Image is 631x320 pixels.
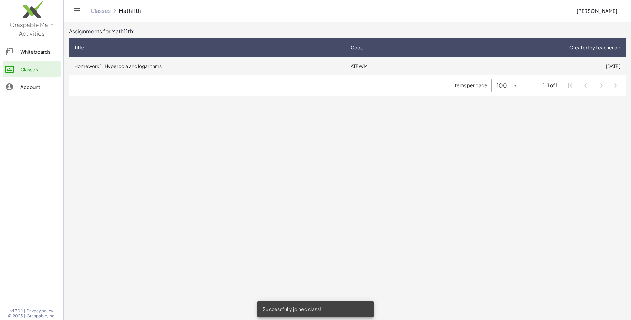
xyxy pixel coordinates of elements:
button: [PERSON_NAME] [571,5,623,17]
span: v1.30.1 [10,308,23,314]
span: | [24,308,25,314]
td: [DATE] [432,57,626,75]
span: Created by teacher on [569,44,620,51]
span: 100 [497,81,507,90]
span: Title [74,44,84,51]
div: Assignments for Math11th: [69,27,626,35]
div: Classes [20,65,58,73]
span: © 2025 [8,313,23,319]
a: Privacy policy [27,308,55,314]
span: Graspable Math Activities [10,21,54,37]
a: Account [3,79,61,95]
span: [PERSON_NAME] [576,8,617,14]
span: Graspable, Inc. [27,313,55,319]
div: Whiteboards [20,48,58,56]
a: Classes [91,7,111,14]
a: Classes [3,61,61,77]
a: Whiteboards [3,44,61,60]
button: Toggle navigation [72,5,83,16]
nav: Pagination Navigation [563,78,624,93]
span: Code [351,44,364,51]
div: Account [20,83,58,91]
div: 1-1 of 1 [543,82,557,89]
div: Successfully joined class! [257,301,374,317]
span: | [24,313,25,319]
span: Items per page: [453,82,491,89]
td: Homework 1_Hyperbola and logarithms [69,57,345,75]
td: ATEWM [345,57,432,75]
